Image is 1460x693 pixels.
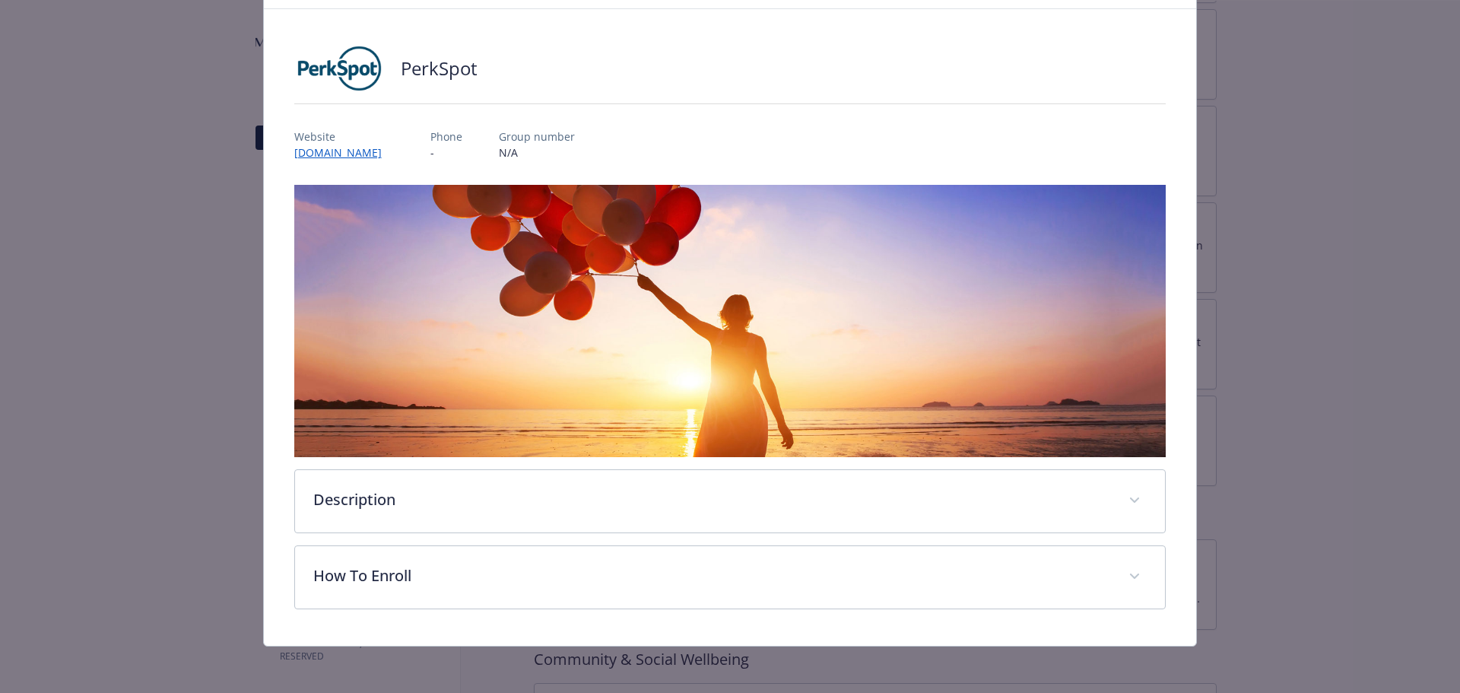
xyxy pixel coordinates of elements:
p: How To Enroll [313,564,1111,587]
img: PerkSpot [294,46,386,91]
p: N/A [499,145,575,161]
p: Group number [499,129,575,145]
p: Description [313,488,1111,511]
p: Website [294,129,394,145]
a: [DOMAIN_NAME] [294,145,394,160]
p: - [430,145,462,161]
div: Description [295,470,1166,532]
p: Phone [430,129,462,145]
div: How To Enroll [295,546,1166,609]
h2: PerkSpot [401,56,478,81]
img: banner [294,185,1166,457]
